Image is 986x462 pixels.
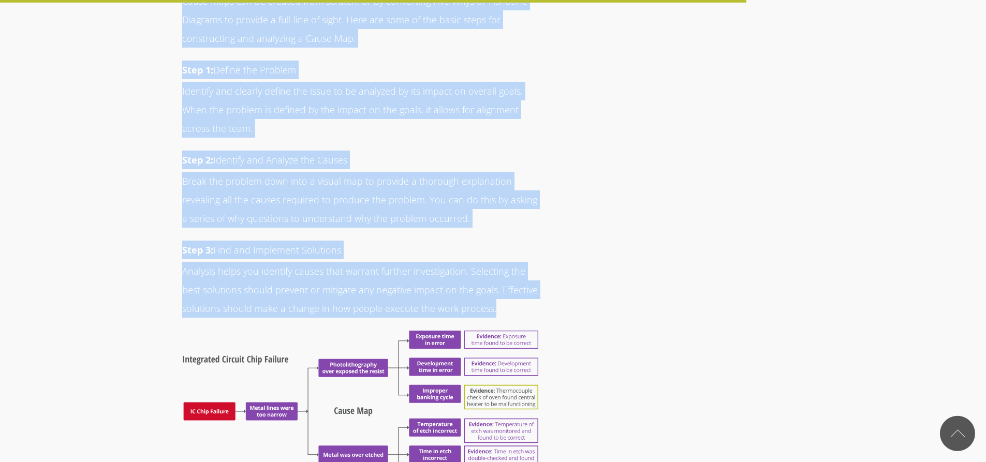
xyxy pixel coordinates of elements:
p: Identify and Analyze the Causes [182,151,538,169]
strong: Step 3: [182,244,213,256]
p: Break the problem down into a visual map to provide a thorough explanation revealing all the caus... [182,172,538,228]
strong: Step 1: [182,64,213,76]
p: Define the Problem [182,61,538,79]
p: Find and Implement Solutions [182,241,538,259]
strong: Step 2: [182,154,213,166]
p: Analysis helps you identify causes that warrant further investigation. Selecting the best solutio... [182,262,538,318]
p: Identify and clearly define the issue to be analyzed by its impact on overall goals. When the pro... [182,82,538,138]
